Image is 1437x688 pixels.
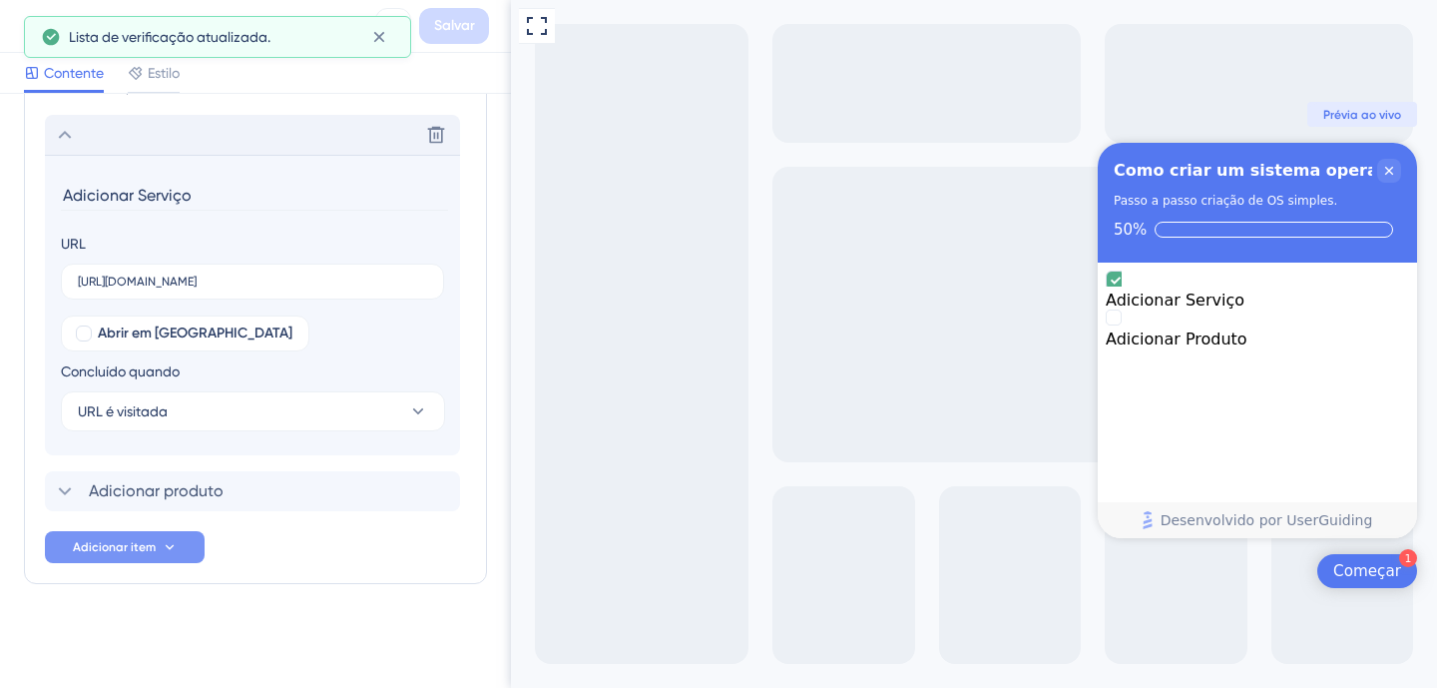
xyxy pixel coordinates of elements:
[888,549,906,567] div: 1
[61,236,86,252] font: URL
[595,330,898,348] div: Adicionar Produto
[89,481,224,500] font: Adicionar produto
[822,562,890,580] font: Começar
[595,271,898,310] div: Adicionar Serviço is complete.
[98,325,292,342] font: Abrir em [GEOGRAPHIC_DATA]
[61,363,180,379] font: Concluído quando
[603,194,826,208] font: Passo a passo criação de OS simples.
[64,14,296,38] font: Nova lista de verificação
[61,391,445,431] button: URL é visitada
[587,502,906,538] div: Rodapé
[78,275,427,289] input: seu.site.com/caminho
[78,403,168,419] font: URL é visitada
[866,159,890,183] div: Fechar lista de verificação
[61,180,448,211] input: Cabeçalho
[587,263,906,500] div: Itens da lista de verificação
[419,8,489,44] button: Salvar
[73,540,156,554] font: Adicionar item
[434,17,475,34] font: Salvar
[650,512,862,528] font: Desenvolvido por UserGuiding
[595,291,898,310] div: Adicionar Serviço
[587,143,906,538] div: Recipiente de lista de verificação
[603,221,890,239] div: Checklist progress: 50%
[812,108,890,122] font: Prévia ao vivo
[148,65,180,81] font: Estilo
[45,531,205,563] button: Adicionar item
[603,221,636,239] div: 50%
[44,65,104,81] font: Contente
[595,310,898,348] div: Adicionar Produto is incomplete.
[69,29,270,45] font: Lista de verificação atualizada.
[603,161,926,180] font: Como criar um sistema operacional.
[806,554,906,588] div: Open Get Started checklist, remaining modules: 1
